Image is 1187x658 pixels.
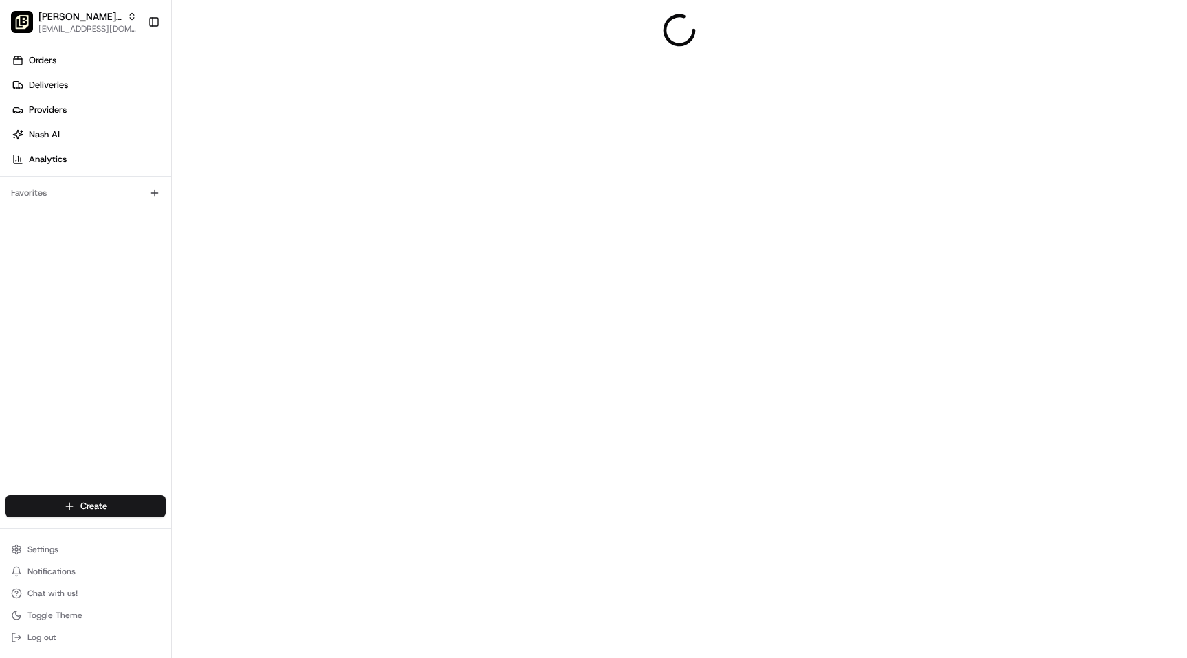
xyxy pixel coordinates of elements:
[5,99,171,121] a: Providers
[5,606,166,625] button: Toggle Theme
[29,153,67,166] span: Analytics
[27,544,58,555] span: Settings
[5,562,166,581] button: Notifications
[27,566,76,577] span: Notifications
[5,495,166,517] button: Create
[5,148,171,170] a: Analytics
[29,104,67,116] span: Providers
[29,128,60,141] span: Nash AI
[5,49,171,71] a: Orders
[5,124,171,146] a: Nash AI
[27,632,56,643] span: Log out
[38,10,122,23] button: [PERSON_NAME] the Greek (San Mateo 2)
[80,500,107,512] span: Create
[38,23,137,34] button: [EMAIL_ADDRESS][DOMAIN_NAME]
[5,628,166,647] button: Log out
[5,584,166,603] button: Chat with us!
[27,610,82,621] span: Toggle Theme
[5,182,166,204] div: Favorites
[5,74,171,96] a: Deliveries
[29,54,56,67] span: Orders
[29,79,68,91] span: Deliveries
[5,5,142,38] button: Nick the Greek (San Mateo 2)[PERSON_NAME] the Greek (San Mateo 2)[EMAIL_ADDRESS][DOMAIN_NAME]
[11,11,33,33] img: Nick the Greek (San Mateo 2)
[27,588,78,599] span: Chat with us!
[5,540,166,559] button: Settings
